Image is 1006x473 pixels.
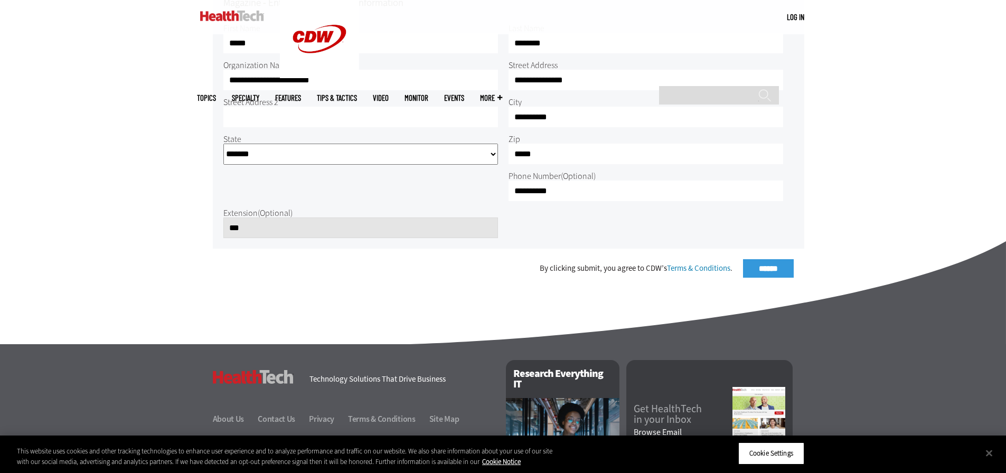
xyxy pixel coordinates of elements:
h3: HealthTech [213,370,294,384]
a: MonITor [405,94,428,102]
a: More information about your privacy [482,457,521,466]
h2: Research Everything IT [506,360,619,398]
span: More [480,94,502,102]
button: Cookie Settings [738,442,804,465]
a: Contact Us [258,413,307,424]
button: Close [977,441,1001,465]
span: Topics [197,94,216,102]
a: Terms & Conditions [667,263,730,273]
div: By clicking submit, you agree to CDW’s . [540,264,732,272]
img: Home [200,11,264,21]
span: Specialty [232,94,259,102]
a: About Us [213,413,257,424]
a: Events [444,94,464,102]
span: (Optional) [258,207,293,219]
a: Terms & Conditions [348,413,428,424]
label: Phone Number [509,171,596,182]
a: Get HealthTechin your Inbox [634,404,732,425]
a: Site Map [429,413,459,424]
div: User menu [787,12,804,23]
a: Video [373,94,389,102]
a: Browse EmailArchives [634,428,732,445]
img: newsletter screenshot [732,387,785,445]
div: This website uses cookies and other tracking technologies to enhance user experience and to analy... [17,446,553,467]
a: Privacy [309,413,346,424]
h4: Technology Solutions That Drive Business [309,375,493,383]
a: Log in [787,12,804,22]
a: Features [275,94,301,102]
label: Extension [223,207,293,219]
label: Zip [509,134,520,145]
a: Tips & Tactics [317,94,357,102]
span: (Optional) [561,171,596,182]
label: State [223,134,241,145]
a: CDW [280,70,359,81]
